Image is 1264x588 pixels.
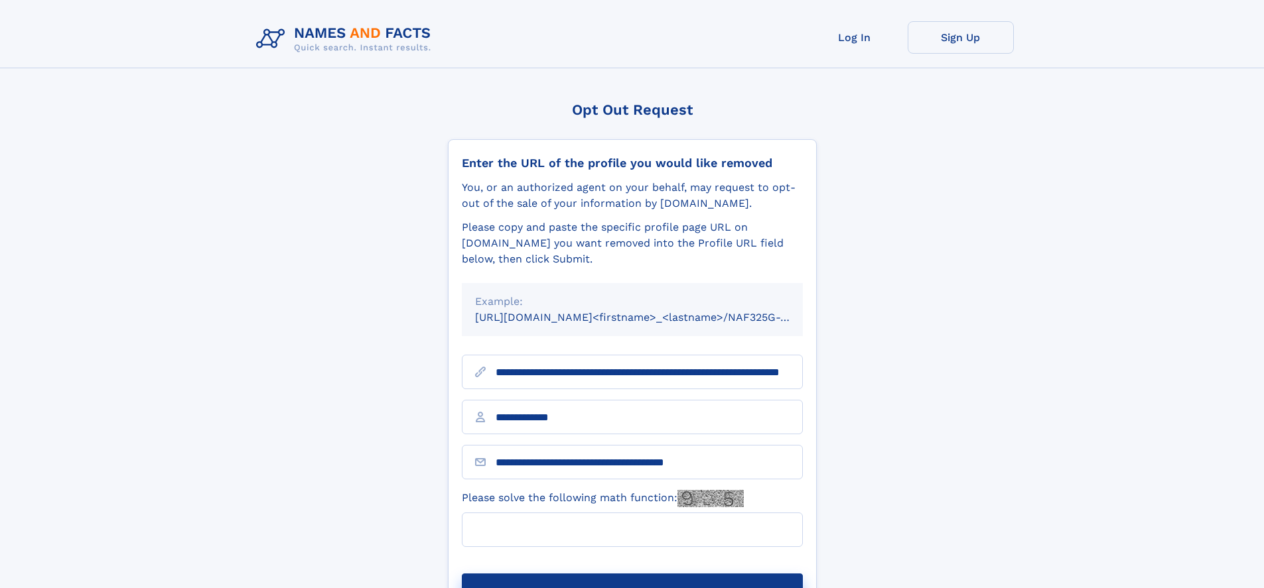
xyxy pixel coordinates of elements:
[908,21,1014,54] a: Sign Up
[802,21,908,54] a: Log In
[462,490,744,507] label: Please solve the following math function:
[251,21,442,57] img: Logo Names and Facts
[448,101,817,118] div: Opt Out Request
[462,156,803,170] div: Enter the URL of the profile you would like removed
[462,180,803,211] div: You, or an authorized agent on your behalf, may request to opt-out of the sale of your informatio...
[475,311,828,323] small: [URL][DOMAIN_NAME]<firstname>_<lastname>/NAF325G-xxxxxxxx
[462,219,803,267] div: Please copy and paste the specific profile page URL on [DOMAIN_NAME] you want removed into the Pr...
[475,294,790,310] div: Example:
